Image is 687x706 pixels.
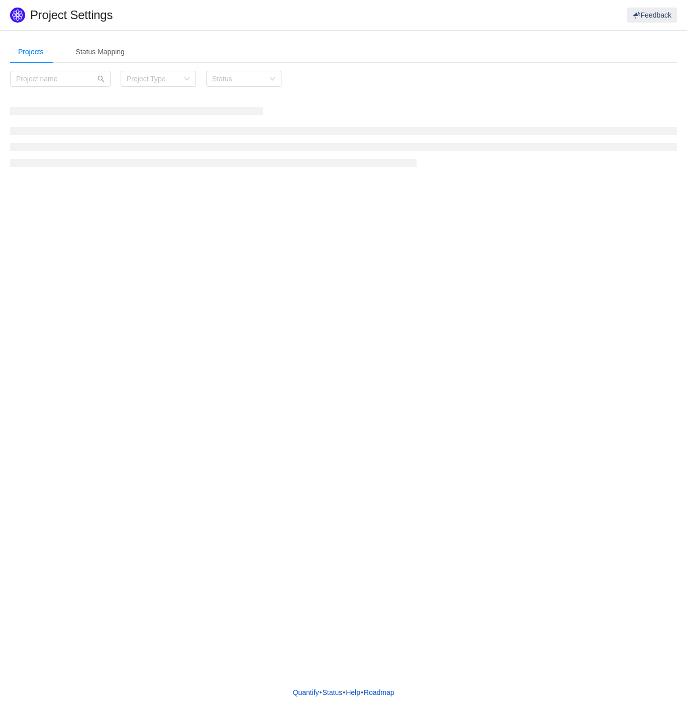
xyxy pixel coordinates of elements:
img: Quantify [10,8,25,23]
input: Project name [10,71,111,87]
button: Feedback [627,8,677,23]
i: icon: down [184,76,190,83]
span: • [361,688,363,696]
i: icon: down [269,76,275,83]
a: Quantify [292,685,319,700]
i: icon: search [97,75,105,82]
div: Status Mapping [68,41,133,63]
h1: Project Settings [30,8,412,23]
span: • [320,688,322,696]
div: Projects [10,41,52,63]
a: Help [345,685,361,700]
div: Project Type [127,74,179,84]
a: Status [322,685,343,700]
div: Status [212,74,264,84]
a: Roadmap [363,685,395,700]
span: • [343,688,345,696]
